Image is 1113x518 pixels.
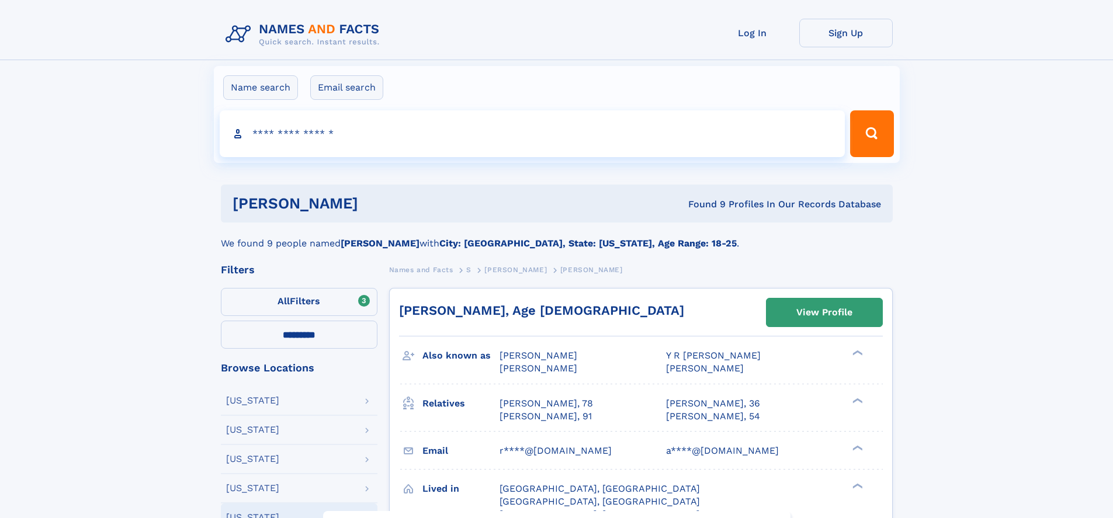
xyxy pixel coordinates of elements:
[422,479,500,499] h3: Lived in
[560,266,623,274] span: [PERSON_NAME]
[422,346,500,366] h3: Also known as
[221,265,377,275] div: Filters
[500,483,700,494] span: [GEOGRAPHIC_DATA], [GEOGRAPHIC_DATA]
[233,196,523,211] h1: [PERSON_NAME]
[523,198,881,211] div: Found 9 Profiles In Our Records Database
[399,303,684,318] a: [PERSON_NAME], Age [DEMOGRAPHIC_DATA]
[220,110,845,157] input: search input
[439,238,737,249] b: City: [GEOGRAPHIC_DATA], State: [US_STATE], Age Range: 18-25
[226,425,279,434] div: [US_STATE]
[796,299,852,326] div: View Profile
[221,223,893,251] div: We found 9 people named with .
[666,397,760,410] a: [PERSON_NAME], 36
[466,266,471,274] span: S
[850,110,893,157] button: Search Button
[422,394,500,413] h3: Relatives
[850,349,864,357] div: ❯
[226,396,279,405] div: [US_STATE]
[767,298,882,326] a: View Profile
[666,350,761,361] span: Y R [PERSON_NAME]
[500,363,577,374] span: [PERSON_NAME]
[500,496,700,507] span: [GEOGRAPHIC_DATA], [GEOGRAPHIC_DATA]
[799,19,893,47] a: Sign Up
[278,295,290,307] span: All
[850,397,864,404] div: ❯
[500,350,577,361] span: [PERSON_NAME]
[221,19,389,50] img: Logo Names and Facts
[850,444,864,451] div: ❯
[341,238,419,249] b: [PERSON_NAME]
[666,410,760,423] a: [PERSON_NAME], 54
[221,363,377,373] div: Browse Locations
[666,363,744,374] span: [PERSON_NAME]
[484,266,547,274] span: [PERSON_NAME]
[221,288,377,316] label: Filters
[850,482,864,489] div: ❯
[484,262,547,277] a: [PERSON_NAME]
[422,441,500,461] h3: Email
[500,397,593,410] a: [PERSON_NAME], 78
[500,410,592,423] a: [PERSON_NAME], 91
[223,75,298,100] label: Name search
[226,484,279,493] div: [US_STATE]
[706,19,799,47] a: Log In
[310,75,383,100] label: Email search
[466,262,471,277] a: S
[389,262,453,277] a: Names and Facts
[226,454,279,464] div: [US_STATE]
